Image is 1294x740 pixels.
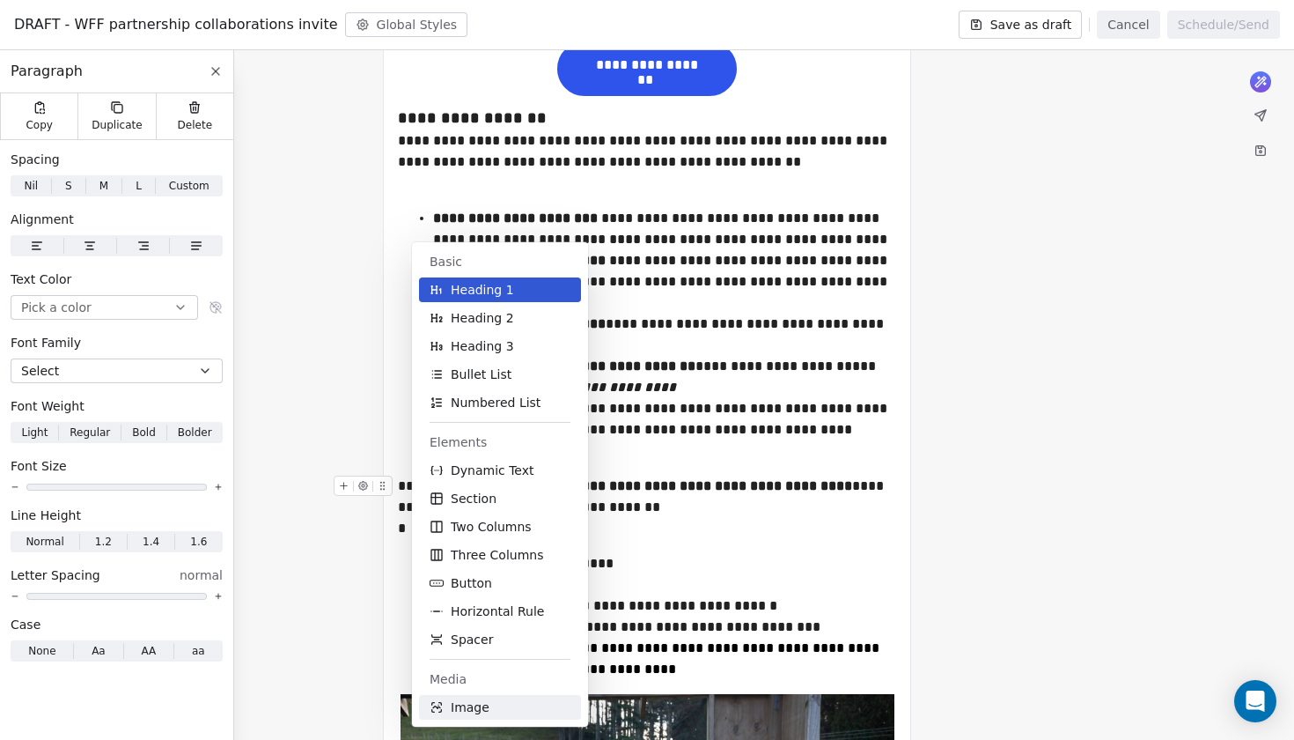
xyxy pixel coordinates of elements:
[99,178,108,194] span: M
[345,12,468,37] button: Global Styles
[178,118,213,132] span: Delete
[11,151,60,168] span: Spacing
[1167,11,1280,39] button: Schedule/Send
[451,281,514,299] span: Heading 1
[451,699,489,716] span: Image
[419,362,581,387] button: Bullet List
[92,643,106,659] span: Aa
[11,334,81,351] span: Font Family
[451,631,493,648] span: Spacer
[180,566,223,584] span: normal
[451,490,496,507] span: Section
[21,425,48,440] span: Light
[451,462,534,479] span: Dynamic Text
[419,599,581,624] button: Horizontal Rule
[1097,11,1159,39] button: Cancel
[1234,680,1276,722] div: Open Intercom Messenger
[21,362,59,380] span: Select
[419,306,581,330] button: Heading 2
[190,534,207,550] span: 1.6
[14,14,338,35] span: DRAFT - WFF partnership collaborations invite
[451,574,492,592] span: Button
[451,518,532,536] span: Two Columns
[26,118,53,132] span: Copy
[451,394,540,411] span: Numbered List
[11,457,67,475] span: Font Size
[11,507,81,524] span: Line Height
[959,11,1083,39] button: Save as draft
[451,546,543,564] span: Three Columns
[24,178,38,194] span: Nil
[451,337,514,355] span: Heading 3
[430,670,570,688] span: Media
[419,334,581,359] button: Heading 3
[419,514,581,539] button: Two Columns
[92,118,142,132] span: Duplicate
[430,433,570,451] span: Elements
[65,178,72,194] span: S
[11,616,40,633] span: Case
[141,643,156,659] span: AA
[11,566,100,584] span: Letter Spacing
[11,211,74,228] span: Alignment
[419,627,581,652] button: Spacer
[132,425,156,440] span: Bold
[178,425,212,440] span: Bolder
[419,390,581,415] button: Numbered List
[11,270,71,288] span: Text Color
[143,534,159,550] span: 1.4
[95,534,112,550] span: 1.2
[451,603,544,620] span: Horizontal Rule
[419,458,581,483] button: Dynamic Text
[451,366,511,383] span: Bullet List
[11,295,198,320] button: Pick a color
[169,178,210,194] span: Custom
[11,61,83,82] span: Paragraph
[70,425,110,440] span: Regular
[26,534,63,550] span: Normal
[28,643,55,659] span: None
[419,571,581,596] button: Button
[11,397,85,415] span: Font Weight
[419,486,581,511] button: Section
[430,253,570,270] span: Basic
[136,178,142,194] span: L
[419,543,581,567] button: Three Columns
[451,309,514,327] span: Heading 2
[419,277,581,302] button: Heading 1
[192,643,205,659] span: aa
[419,695,581,720] button: Image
